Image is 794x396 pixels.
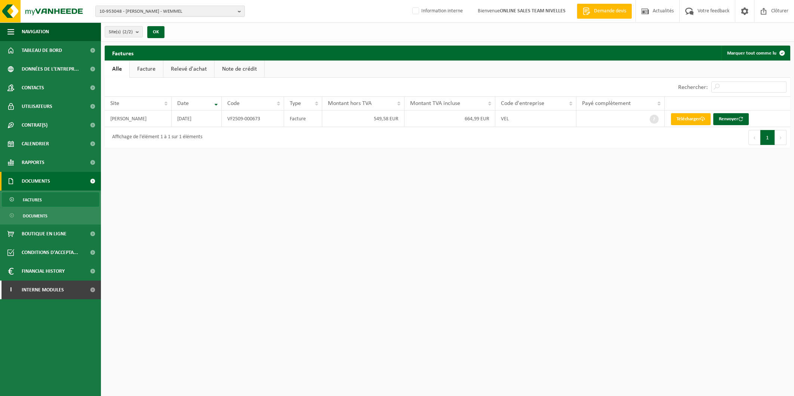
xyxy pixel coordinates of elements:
[22,172,50,191] span: Documents
[592,7,628,15] span: Demande devis
[123,30,133,34] count: (2/2)
[411,6,463,17] label: Information interne
[721,46,790,61] button: Marquer tout comme lu
[105,46,141,60] h2: Factures
[105,26,143,37] button: Site(s)(2/2)
[227,100,240,106] span: Code
[147,26,164,38] button: OK
[22,60,79,78] span: Données de l'entrepr...
[7,281,14,299] span: I
[105,111,172,127] td: [PERSON_NAME]
[284,111,322,127] td: Facture
[22,134,49,153] span: Calendrier
[290,100,301,106] span: Type
[713,113,749,125] button: Renvoyer
[22,116,47,134] span: Contrat(s)
[95,6,245,17] button: 10-953048 - [PERSON_NAME] - WEMMEL
[328,100,372,106] span: Montant hors TVA
[23,193,42,207] span: Factures
[410,100,460,106] span: Montant TVA incluse
[22,78,44,97] span: Contacts
[22,262,65,281] span: Financial History
[22,225,67,243] span: Boutique en ligne
[577,4,632,19] a: Demande devis
[671,113,711,125] a: Télécharger
[177,100,189,106] span: Date
[2,208,99,223] a: Documents
[222,111,284,127] td: VF2509-000673
[2,192,99,207] a: Factures
[215,61,264,78] a: Note de crédit
[678,84,708,90] label: Rechercher:
[22,41,62,60] span: Tableau de bord
[23,209,47,223] span: Documents
[748,130,760,145] button: Previous
[108,131,202,144] div: Affichage de l'élément 1 à 1 sur 1 éléments
[105,61,129,78] a: Alle
[163,61,214,78] a: Relevé d'achat
[760,130,775,145] button: 1
[500,8,566,14] strong: ONLINE SALES TEAM NIVELLES
[404,111,495,127] td: 664,99 EUR
[110,100,119,106] span: Site
[109,27,133,38] span: Site(s)
[172,111,221,127] td: [DATE]
[322,111,404,127] td: 549,58 EUR
[22,97,52,116] span: Utilisateurs
[99,6,235,17] span: 10-953048 - [PERSON_NAME] - WEMMEL
[582,100,631,106] span: Payé complètement
[22,153,44,172] span: Rapports
[22,243,78,262] span: Conditions d'accepta...
[130,61,163,78] a: Facture
[22,22,49,41] span: Navigation
[775,130,787,145] button: Next
[501,100,544,106] span: Code d'entreprise
[495,111,576,127] td: VEL
[22,281,64,299] span: Interne modules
